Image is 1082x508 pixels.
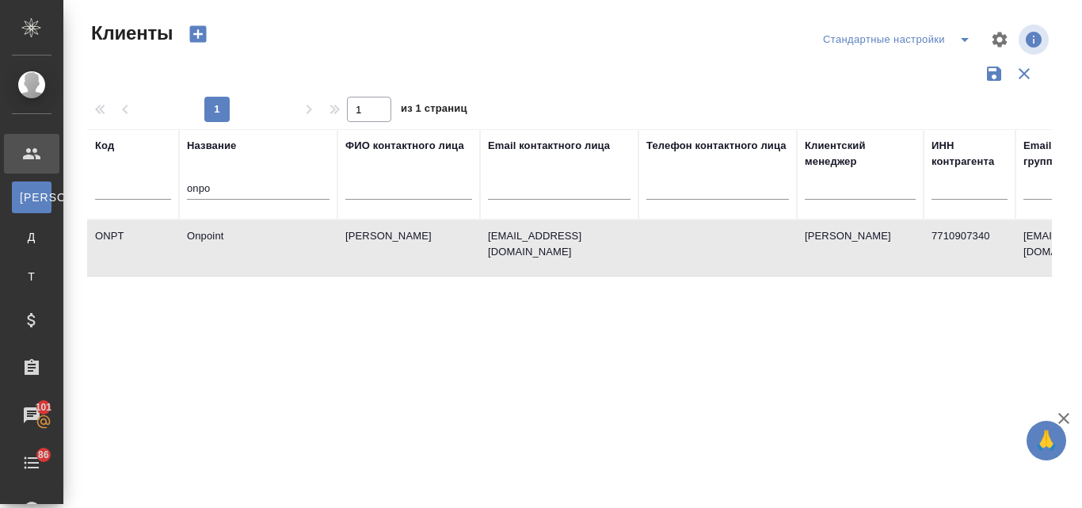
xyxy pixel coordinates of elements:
div: Телефон контактного лица [646,138,787,154]
button: Создать [179,21,217,48]
div: ФИО контактного лица [345,138,464,154]
div: split button [819,27,981,52]
td: [PERSON_NAME] [337,220,480,276]
span: из 1 страниц [401,99,467,122]
span: Д [20,229,44,245]
td: 7710907340 [924,220,1015,276]
span: [PERSON_NAME] [20,189,44,205]
div: Код [95,138,114,154]
div: Название [187,138,236,154]
div: Клиентский менеджер [805,138,916,170]
span: Настроить таблицу [981,21,1019,59]
a: [PERSON_NAME] [12,181,51,213]
span: Т [20,269,44,285]
div: Email контактного лица [488,138,610,154]
button: Сохранить фильтры [979,59,1009,89]
a: 86 [4,443,59,483]
a: Д [12,221,51,253]
span: 86 [29,447,59,463]
button: 🙏 [1027,421,1066,460]
p: [EMAIL_ADDRESS][DOMAIN_NAME] [488,228,631,260]
td: Onpoint [179,220,337,276]
button: Сбросить фильтры [1009,59,1039,89]
a: 101 [4,395,59,435]
td: ONPT [87,220,179,276]
div: ИНН контрагента [932,138,1008,170]
a: Т [12,261,51,292]
td: [PERSON_NAME] [797,220,924,276]
span: 🙏 [1033,424,1060,457]
span: Посмотреть информацию [1019,25,1052,55]
span: Клиенты [87,21,173,46]
span: 101 [26,399,62,415]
